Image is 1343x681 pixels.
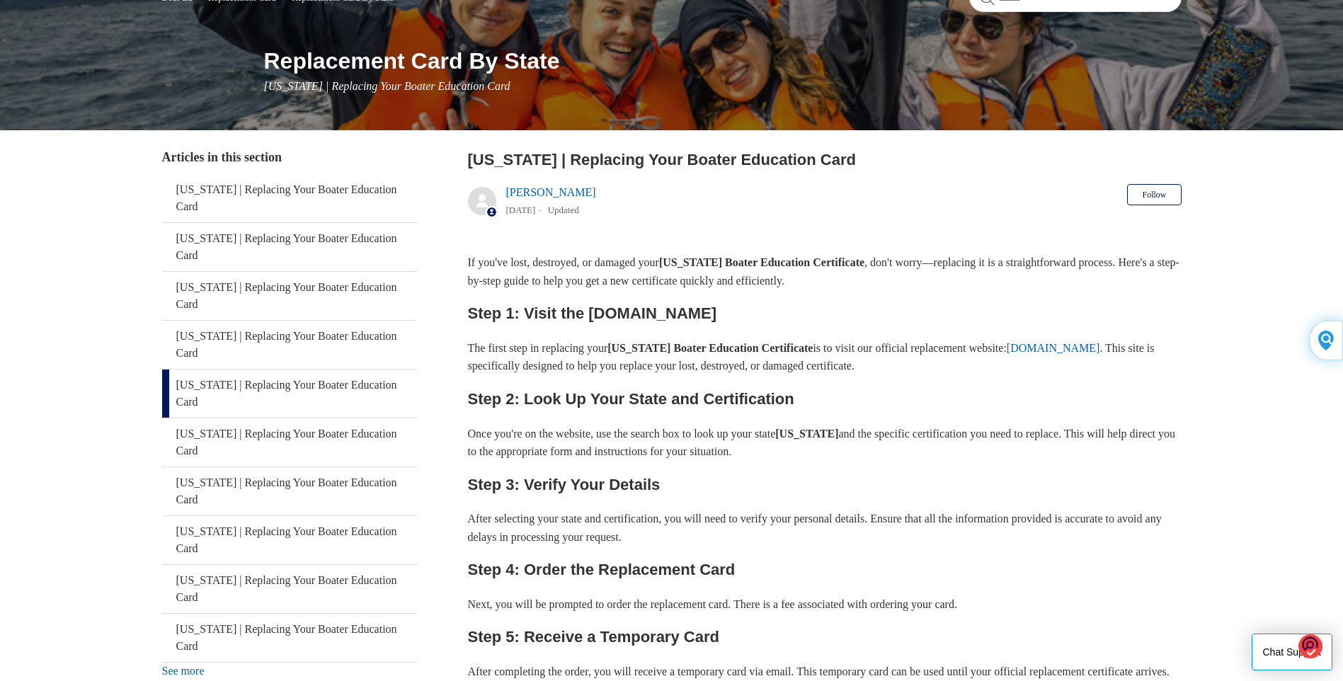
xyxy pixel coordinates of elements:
a: [US_STATE] | Replacing Your Boater Education Card [162,565,417,613]
a: [PERSON_NAME] [506,186,596,198]
img: o1IwAAAABJRU5ErkJggg== [1298,634,1322,660]
a: [US_STATE] | Replacing Your Boater Education Card [162,467,417,515]
h2: Step 5: Receive a Temporary Card [468,624,1182,649]
h2: Virginia | Replacing Your Boater Education Card [468,148,1182,171]
h1: Replacement Card By State [264,44,1182,78]
h2: Step 3: Verify Your Details [468,472,1182,497]
h2: Step 2: Look Up Your State and Certification [468,387,1182,411]
p: The first step in replacing your is to visit our official replacement website: . This site is spe... [468,339,1182,375]
a: See more [162,665,205,677]
strong: [US_STATE] Boater Education Certificate [607,342,813,354]
p: Next, you will be prompted to order the replacement card. There is a fee associated with ordering... [468,595,1182,614]
a: [US_STATE] | Replacing Your Boater Education Card [162,272,417,320]
a: [US_STATE] | Replacing Your Boater Education Card [162,321,417,369]
span: [US_STATE] | Replacing Your Boater Education Card [264,80,510,92]
a: [US_STATE] | Replacing Your Boater Education Card [162,614,417,662]
button: Follow Article [1127,184,1181,205]
a: [US_STATE] | Replacing Your Boater Education Card [162,174,417,222]
strong: [US_STATE] [775,428,838,440]
p: After selecting your state and certification, you will need to verify your personal details. Ensu... [468,510,1182,546]
p: If you've lost, destroyed, or damaged your , don't worry—replacing it is a straightforward proces... [468,253,1182,290]
a: [US_STATE] | Replacing Your Boater Education Card [162,516,417,564]
h2: Step 4: Order the Replacement Card [468,557,1182,582]
p: Once you're on the website, use the search box to look up your state and the specific certificati... [468,425,1182,461]
strong: [US_STATE] Boater Education Certificate [659,256,864,268]
li: Updated [548,205,579,215]
a: [DOMAIN_NAME] [1007,342,1100,354]
a: [US_STATE] | Replacing Your Boater Education Card [162,418,417,467]
a: [US_STATE] | Replacing Your Boater Education Card [162,223,417,271]
span: Articles in this section [162,150,282,164]
button: Chat Support [1252,634,1333,670]
h2: Step 1: Visit the [DOMAIN_NAME] [468,301,1182,326]
time: 05/22/2024, 15:07 [506,205,536,215]
a: [US_STATE] | Replacing Your Boater Education Card [162,370,417,418]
